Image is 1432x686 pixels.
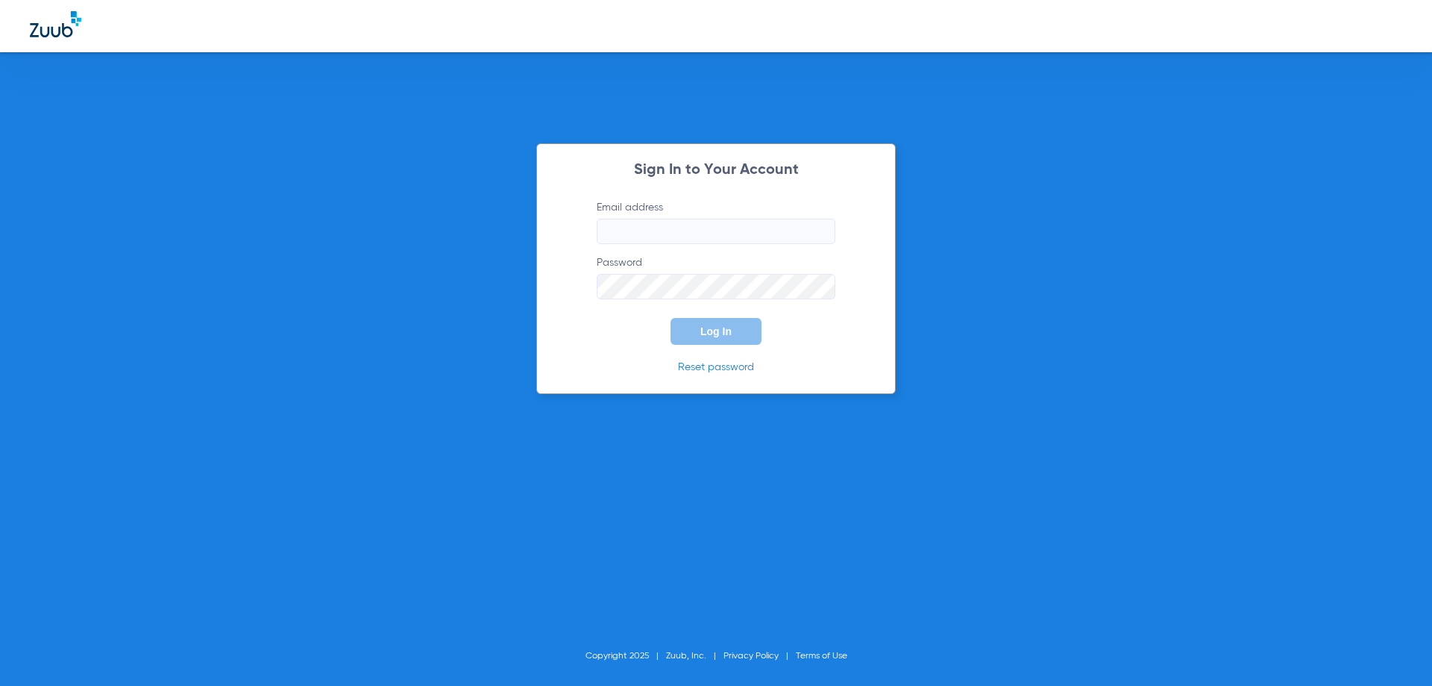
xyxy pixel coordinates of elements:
label: Email address [597,200,835,244]
a: Privacy Policy [723,652,779,661]
a: Reset password [678,362,754,372]
span: Log In [700,325,732,337]
input: Email address [597,219,835,244]
button: Log In [671,318,761,345]
iframe: Chat Widget [1357,614,1432,686]
h2: Sign In to Your Account [574,163,858,178]
img: Zuub Logo [30,11,81,37]
a: Terms of Use [796,652,847,661]
label: Password [597,255,835,299]
input: Password [597,274,835,299]
li: Zuub, Inc. [666,649,723,664]
li: Copyright 2025 [585,649,666,664]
